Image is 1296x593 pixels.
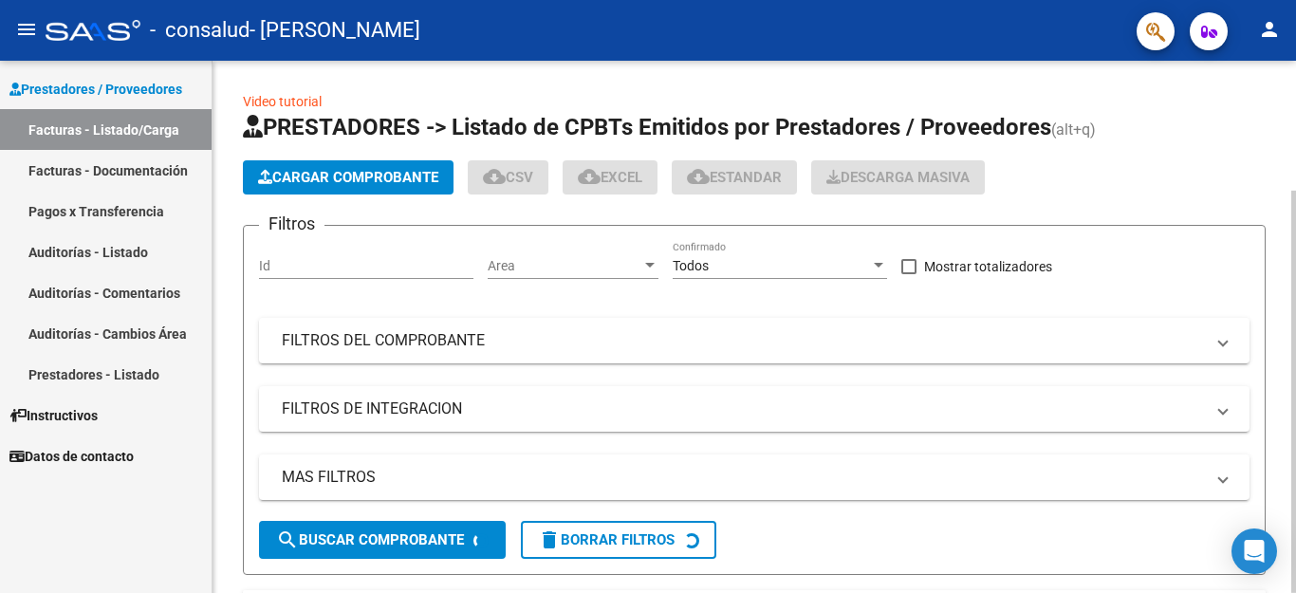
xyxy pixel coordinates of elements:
mat-icon: menu [15,18,38,41]
span: - [PERSON_NAME] [250,9,420,51]
mat-icon: delete [538,528,561,551]
span: Datos de contacto [9,446,134,467]
mat-icon: cloud_download [687,165,710,188]
span: Area [488,258,641,274]
span: (alt+q) [1051,120,1096,139]
mat-expansion-panel-header: FILTROS DEL COMPROBANTE [259,318,1250,363]
mat-icon: cloud_download [483,165,506,188]
div: Open Intercom Messenger [1231,528,1277,574]
span: Instructivos [9,405,98,426]
button: Borrar Filtros [521,521,716,559]
mat-panel-title: FILTROS DE INTEGRACION [282,398,1204,419]
span: PRESTADORES -> Listado de CPBTs Emitidos por Prestadores / Proveedores [243,114,1051,140]
a: Video tutorial [243,94,322,109]
mat-expansion-panel-header: FILTROS DE INTEGRACION [259,386,1250,432]
button: Descarga Masiva [811,160,985,195]
span: Descarga Masiva [826,169,970,186]
mat-icon: cloud_download [578,165,601,188]
button: Estandar [672,160,797,195]
button: Cargar Comprobante [243,160,454,195]
button: Buscar Comprobante [259,521,506,559]
span: CSV [483,169,533,186]
button: CSV [468,160,548,195]
span: Prestadores / Proveedores [9,79,182,100]
span: Todos [673,258,709,273]
span: Cargar Comprobante [258,169,438,186]
span: Mostrar totalizadores [924,255,1052,278]
span: Borrar Filtros [538,531,675,548]
button: EXCEL [563,160,657,195]
span: Buscar Comprobante [276,531,464,548]
mat-panel-title: MAS FILTROS [282,467,1204,488]
mat-panel-title: FILTROS DEL COMPROBANTE [282,330,1204,351]
mat-expansion-panel-header: MAS FILTROS [259,454,1250,500]
span: - consalud [150,9,250,51]
span: EXCEL [578,169,642,186]
span: Estandar [687,169,782,186]
mat-icon: person [1258,18,1281,41]
mat-icon: search [276,528,299,551]
h3: Filtros [259,211,324,237]
app-download-masive: Descarga masiva de comprobantes (adjuntos) [811,160,985,195]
